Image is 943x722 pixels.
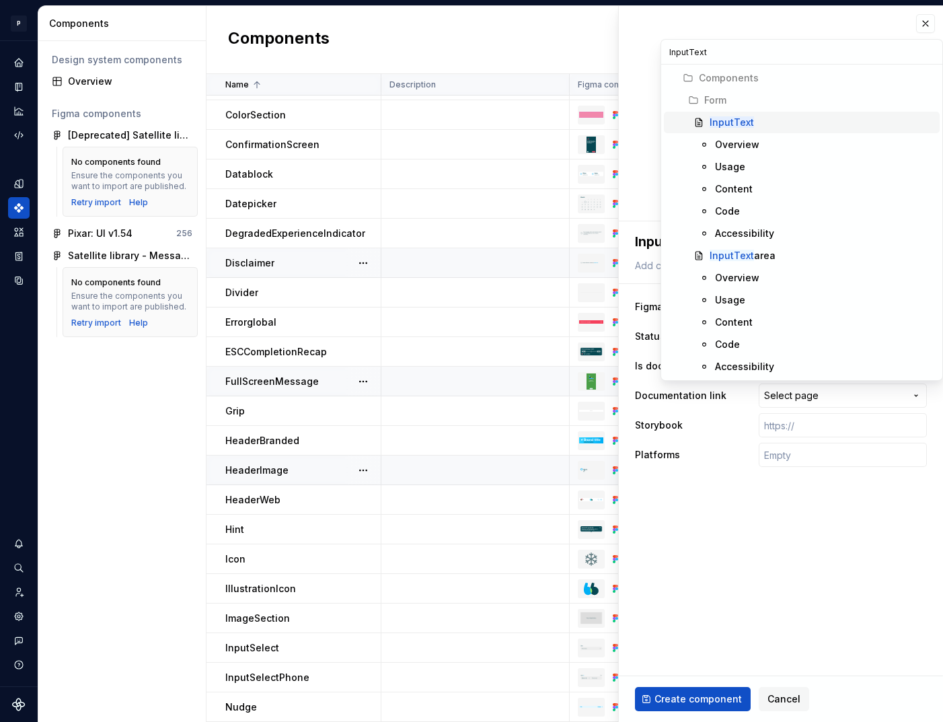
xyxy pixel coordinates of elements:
[661,40,942,64] input: Search in pages...
[715,182,753,196] div: Content
[715,293,745,307] div: Usage
[715,271,759,285] div: Overview
[715,316,753,329] div: Content
[715,160,745,174] div: Usage
[704,94,726,107] div: Form
[715,338,740,351] div: Code
[710,249,776,262] div: area
[715,360,774,373] div: Accessibility
[699,71,759,85] div: Components
[710,116,754,128] mark: InputText
[710,250,754,261] mark: InputText
[661,65,942,380] div: Search in pages...
[715,138,759,151] div: Overview
[715,227,774,240] div: Accessibility
[715,205,740,218] div: Code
